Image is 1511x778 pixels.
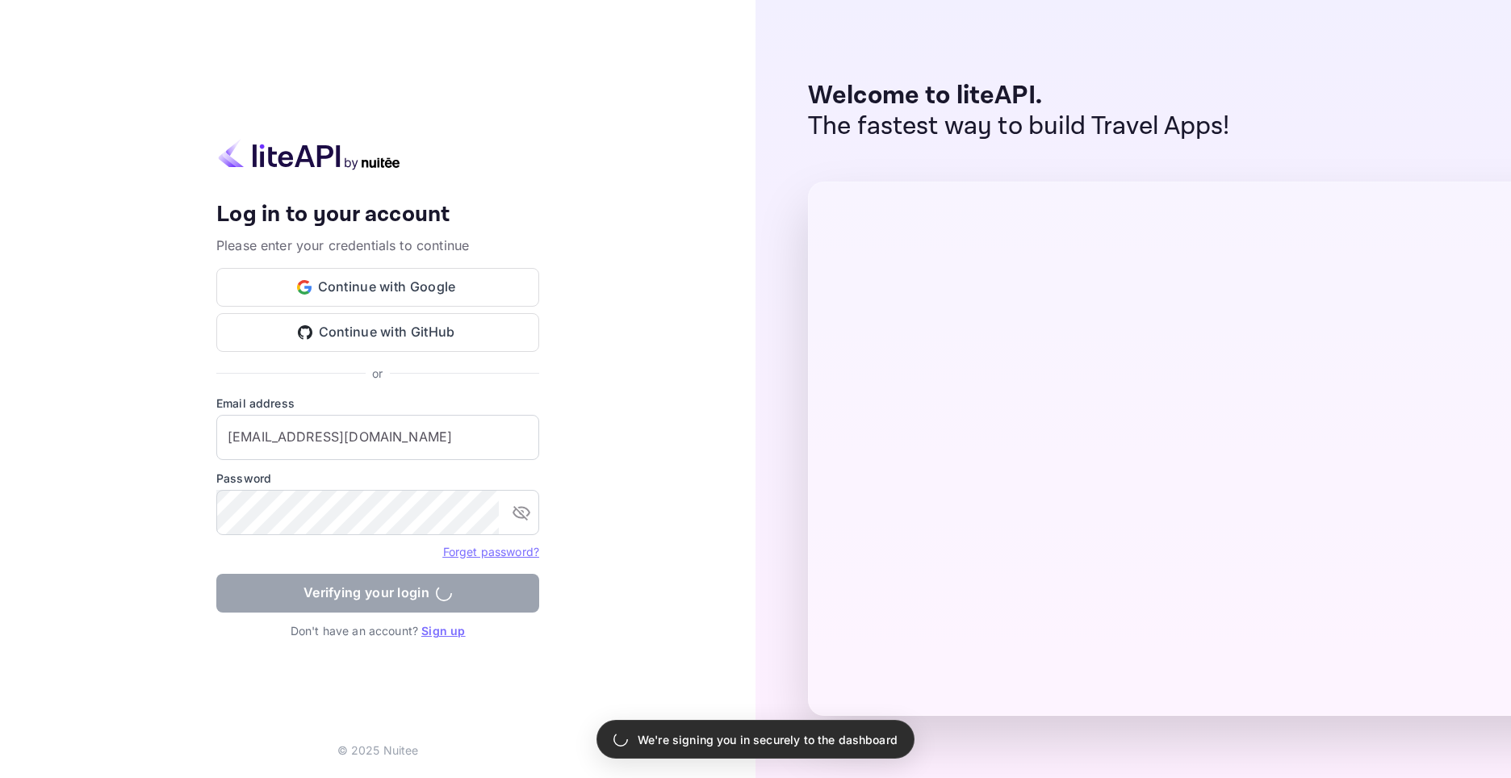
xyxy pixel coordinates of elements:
label: Email address [216,395,539,412]
h4: Log in to your account [216,201,539,229]
a: Sign up [421,624,465,638]
p: We're signing you in securely to the dashboard [638,731,898,748]
button: Continue with GitHub [216,313,539,352]
img: liteapi [216,139,402,170]
p: Don't have an account? [216,622,539,639]
p: Please enter your credentials to continue [216,236,539,255]
p: or [372,365,383,382]
button: toggle password visibility [505,496,538,529]
a: Forget password? [443,543,539,559]
input: Enter your email address [216,415,539,460]
button: Continue with Google [216,268,539,307]
label: Password [216,470,539,487]
a: Forget password? [443,545,539,558]
p: © 2025 Nuitee [337,742,419,759]
p: Welcome to liteAPI. [808,81,1230,111]
p: The fastest way to build Travel Apps! [808,111,1230,142]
